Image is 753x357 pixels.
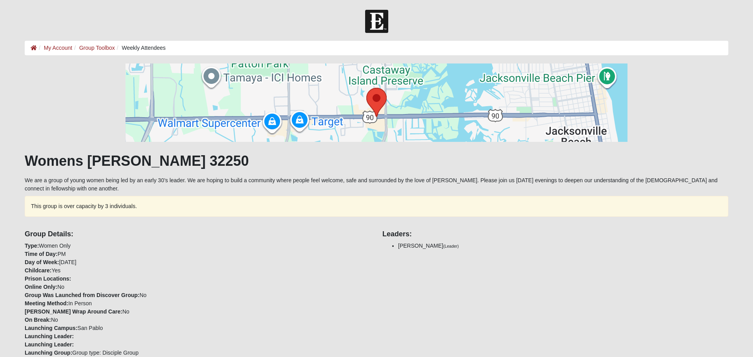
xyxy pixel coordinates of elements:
strong: Childcare: [25,267,51,274]
a: My Account [44,45,72,51]
div: This group is over capacity by 3 individuals. [25,196,728,217]
strong: Launching Leader: [25,333,74,339]
h1: Womens [PERSON_NAME] 32250 [25,152,728,169]
h4: Leaders: [382,230,728,239]
strong: Group Was Launched from Discover Group: [25,292,140,298]
strong: Online Only: [25,284,57,290]
strong: Meeting Method: [25,300,68,306]
strong: Day of Week: [25,259,59,265]
li: Weekly Attendees [115,44,166,52]
small: (Leader) [443,244,459,248]
strong: On Break: [25,317,51,323]
strong: Type: [25,243,39,249]
strong: Launching Campus: [25,325,78,331]
strong: Prison Locations: [25,275,71,282]
strong: Time of Day: [25,251,58,257]
strong: [PERSON_NAME] Wrap Around Care: [25,308,122,315]
strong: Launching Leader: [25,341,74,348]
h4: Group Details: [25,230,371,239]
li: [PERSON_NAME] [398,242,728,250]
a: Group Toolbox [79,45,115,51]
img: Church of Eleven22 Logo [365,10,388,33]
